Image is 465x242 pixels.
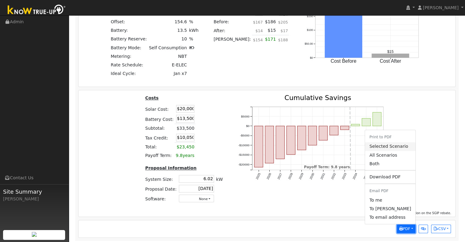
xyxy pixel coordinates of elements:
[246,124,249,128] text: $0
[365,132,415,142] li: Print to PDF
[144,124,175,133] td: Subtotal:
[252,18,264,26] td: $167
[277,18,289,26] td: $205
[362,118,371,126] rect: onclick=""
[419,225,428,233] button: Generate Report Link
[144,132,175,143] td: Tax Credit:
[255,172,261,180] text: 2025
[284,94,351,102] text: Cumulative Savings
[148,43,188,52] td: Self Consumption
[309,172,315,180] text: 2030
[365,142,415,151] a: Selected Scenario
[276,126,284,159] rect: onclick=""
[110,26,148,35] td: Battery:
[144,104,175,114] td: Solar Cost:
[365,186,415,196] li: Email PDF
[298,172,304,180] text: 2029
[148,61,188,69] td: E-ELEC
[110,61,148,69] td: Rate Schedule:
[252,35,264,47] td: $154
[212,18,252,26] td: Before:
[423,5,459,10] span: [PERSON_NAME]
[175,124,195,133] td: $33,500
[365,213,415,222] a: To email address
[365,204,415,213] a: cesteitz@gmail.com
[144,194,178,203] td: Software:
[175,143,195,151] td: $23,450
[380,58,401,63] text: Cost After
[176,153,183,158] span: 9.8
[145,166,197,170] u: Proposal Information
[382,211,451,215] span: Click here for information on the SGIP rebate.
[252,26,264,35] td: $14
[286,126,295,155] rect: onclick=""
[110,52,148,61] td: Metering:
[277,35,289,47] td: $188
[188,35,200,43] td: %
[144,184,178,194] td: Proposal Date:
[351,124,360,126] rect: onclick=""
[330,126,338,135] rect: onclick=""
[110,18,148,26] td: Offset:
[373,112,381,126] rect: onclick=""
[277,172,283,180] text: 2027
[3,188,65,196] span: Site Summary
[32,232,37,237] img: retrieve
[277,26,289,35] td: $17
[144,114,175,124] td: Battery Cost:
[145,95,159,100] u: Costs
[179,195,214,202] button: None
[144,151,175,160] td: Payoff Term:
[308,126,317,145] rect: onclick=""
[144,174,178,184] td: System Size:
[188,18,200,26] td: %
[287,172,293,180] text: 2028
[144,143,175,151] td: Total:
[341,172,347,180] text: 2033
[372,54,409,58] rect: onclick=""
[110,69,148,78] td: Ideal Cycle:
[365,196,415,204] a: roberts@solarnegotiators.com
[238,153,249,156] text: -$15000
[365,173,415,181] a: Download PDF
[241,114,249,118] text: $5000
[397,225,415,233] button: PDF
[264,35,277,47] td: $171
[399,227,410,231] span: PDF
[174,71,187,76] span: Jan x7
[3,196,65,202] div: [PERSON_NAME]
[325,6,363,58] rect: onclick=""
[264,18,277,26] td: $186
[266,172,272,180] text: 2026
[188,26,200,35] td: kWh
[297,126,306,150] rect: onclick=""
[265,126,274,163] rect: onclick=""
[304,165,350,169] text: Payoff Term: 9.8 years
[365,159,415,168] a: Both
[307,28,313,31] text: $100
[110,43,148,52] td: Battery Mode:
[307,14,313,17] text: $150
[238,163,249,166] text: -$20000
[240,134,249,137] text: -$5000
[319,126,327,140] rect: onclick=""
[238,143,249,147] text: -$10000
[310,56,313,59] text: $0
[305,42,313,45] text: $50.00
[320,172,326,180] text: 2031
[331,58,357,63] text: Cost Before
[341,126,349,130] rect: onclick=""
[175,151,195,160] td: years
[365,151,415,159] a: All Scenarios
[387,49,394,54] text: $15
[148,26,188,35] td: 13.5
[148,35,188,43] td: 10
[110,35,148,43] td: Battery Reserve:
[212,35,252,47] td: [PERSON_NAME]:
[5,3,69,17] img: Know True-Up
[330,172,337,180] text: 2032
[254,126,263,167] rect: onclick=""
[352,172,358,180] text: 2034
[431,225,451,233] button: CSV
[215,174,224,184] td: kW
